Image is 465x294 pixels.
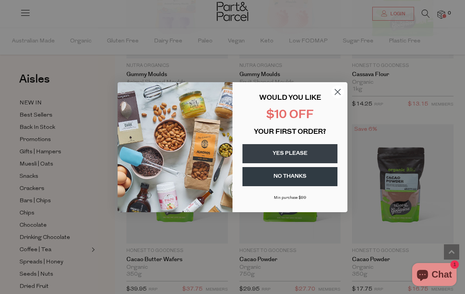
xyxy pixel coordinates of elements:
span: $10 OFF [266,109,314,121]
inbox-online-store-chat: Shopify online store chat [410,263,459,288]
button: YES PLEASE [242,144,337,163]
button: NO THANKS [242,167,337,186]
span: Min purchase $99 [274,196,306,200]
span: WOULD YOU LIKE [259,95,321,102]
img: 43fba0fb-7538-40bc-babb-ffb1a4d097bc.jpeg [118,82,232,212]
button: Close dialog [331,85,344,99]
span: YOUR FIRST ORDER? [254,129,326,136]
